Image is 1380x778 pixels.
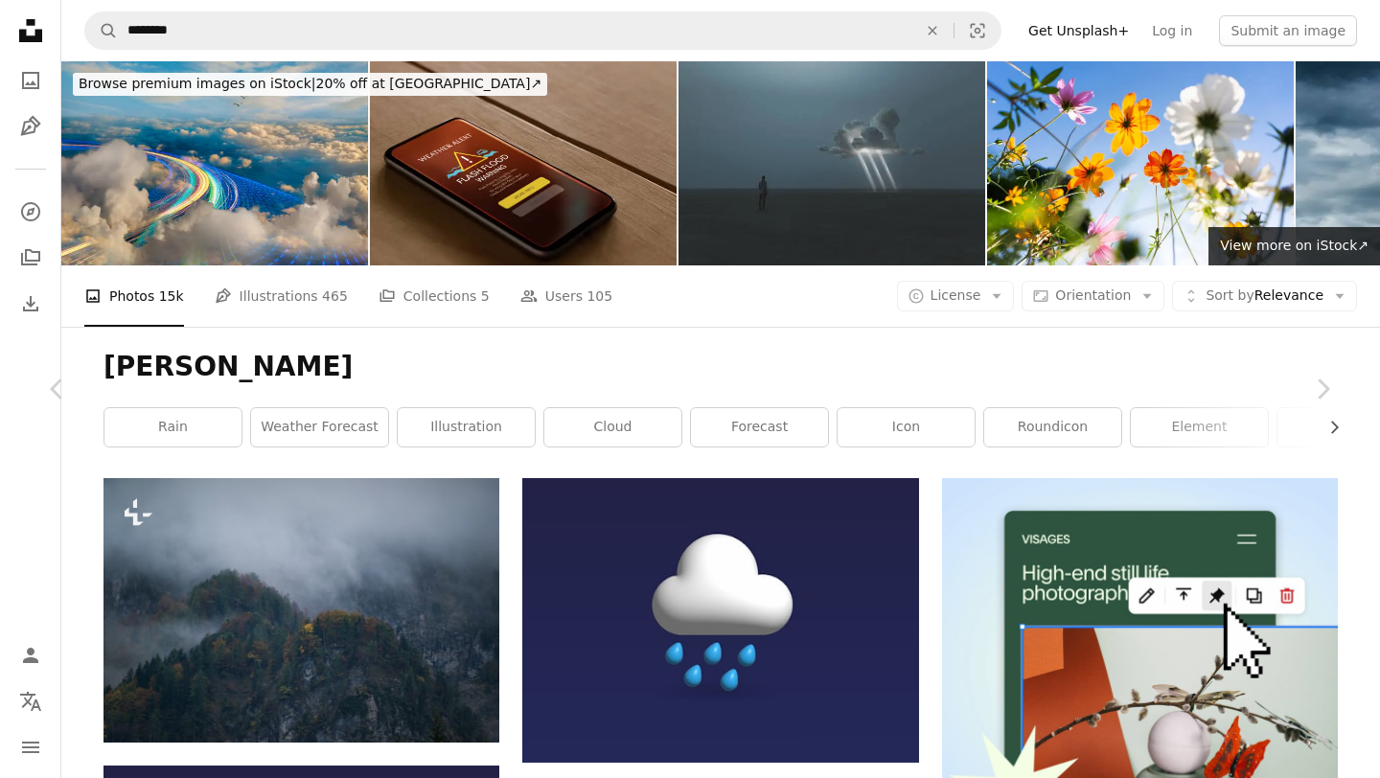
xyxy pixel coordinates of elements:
[11,682,50,721] button: Language
[1219,15,1357,46] button: Submit an image
[984,408,1121,446] a: roundicon
[11,239,50,277] a: Collections
[1206,286,1323,306] span: Relevance
[987,61,1294,265] img: Cosmos blooming in a park
[1017,15,1140,46] a: Get Unsplash+
[103,350,1338,384] h1: [PERSON_NAME]
[379,265,490,327] a: Collections 5
[85,12,118,49] button: Search Unsplash
[954,12,1000,49] button: Visual search
[1172,281,1357,311] button: Sort byRelevance
[11,636,50,675] a: Log in / Sign up
[103,602,499,619] a: a mountain covered in clouds and trees
[1022,281,1164,311] button: Orientation
[104,408,241,446] a: rain
[481,286,490,307] span: 5
[11,285,50,323] a: Download History
[370,61,677,265] img: Resilience and Adaptability for Climate Change, Environment Issues, Flash Flood Warning System Al...
[522,478,918,763] img: a white cloud with blue rain drops on a dark blue background
[1206,287,1253,303] span: Sort by
[61,61,559,107] a: Browse premium images on iStock|20% off at [GEOGRAPHIC_DATA]↗
[11,728,50,767] button: Menu
[838,408,975,446] a: icon
[1220,238,1368,253] span: View more on iStock ↗
[79,76,315,91] span: Browse premium images on iStock |
[11,61,50,100] a: Photos
[322,286,348,307] span: 465
[520,265,612,327] a: Users 105
[61,61,368,265] img: Light trail through clouds composite image
[897,281,1015,311] button: License
[1265,297,1380,481] a: Next
[215,265,348,327] a: Illustrations 465
[1131,408,1268,446] a: element
[678,61,985,265] img: Woman walking in surreal flat landscape with a storm cloud
[79,76,541,91] span: 20% off at [GEOGRAPHIC_DATA] ↗
[11,107,50,146] a: Illustrations
[931,287,981,303] span: License
[522,611,918,629] a: a white cloud with blue rain drops on a dark blue background
[251,408,388,446] a: weather forecast
[544,408,681,446] a: cloud
[1055,287,1131,303] span: Orientation
[691,408,828,446] a: forecast
[586,286,612,307] span: 105
[1140,15,1204,46] a: Log in
[84,11,1001,50] form: Find visuals sitewide
[103,478,499,743] img: a mountain covered in clouds and trees
[1208,227,1380,265] a: View more on iStock↗
[11,193,50,231] a: Explore
[911,12,954,49] button: Clear
[398,408,535,446] a: illustration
